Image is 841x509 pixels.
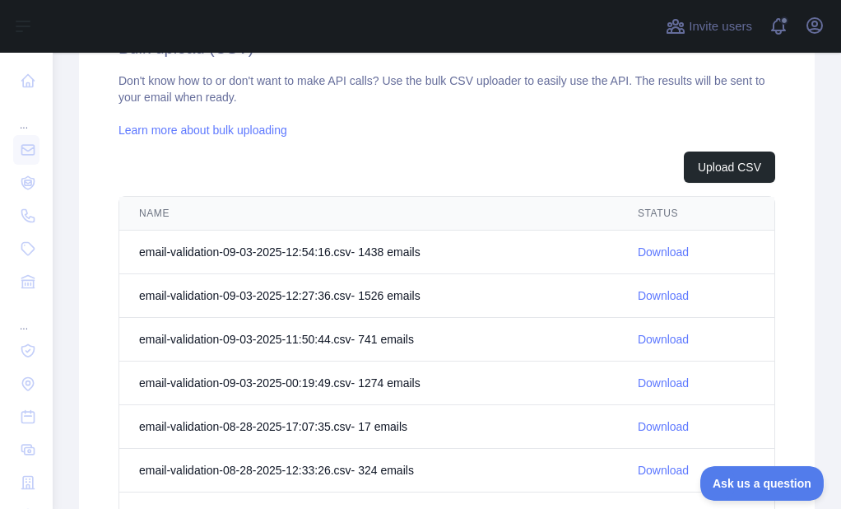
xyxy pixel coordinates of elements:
a: Download [638,289,689,302]
th: STATUS [618,197,774,231]
td: email-validation-09-03-2025-11:50:44.csv - 741 email s [119,318,618,362]
button: Upload CSV [684,152,775,183]
div: ... [13,99,39,132]
td: email-validation-09-03-2025-12:27:36.csv - 1526 email s [119,274,618,318]
td: email-validation-08-28-2025-12:33:26.csv - 324 email s [119,449,618,493]
div: ... [13,300,39,333]
span: Invite users [689,17,752,36]
a: Download [638,333,689,346]
td: email-validation-09-03-2025-00:19:49.csv - 1274 email s [119,362,618,405]
a: Download [638,420,689,433]
a: Learn more about bulk uploading [118,124,287,137]
td: email-validation-09-03-2025-12:54:16.csv - 1438 email s [119,231,618,274]
a: Download [638,245,689,259]
a: Download [638,376,689,390]
td: email-validation-08-28-2025-17:07:35.csv - 17 email s [119,405,618,449]
a: Download [638,464,689,477]
th: NAME [119,197,618,231]
iframe: Toggle Customer Support [700,466,825,501]
button: Invite users [662,13,755,40]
